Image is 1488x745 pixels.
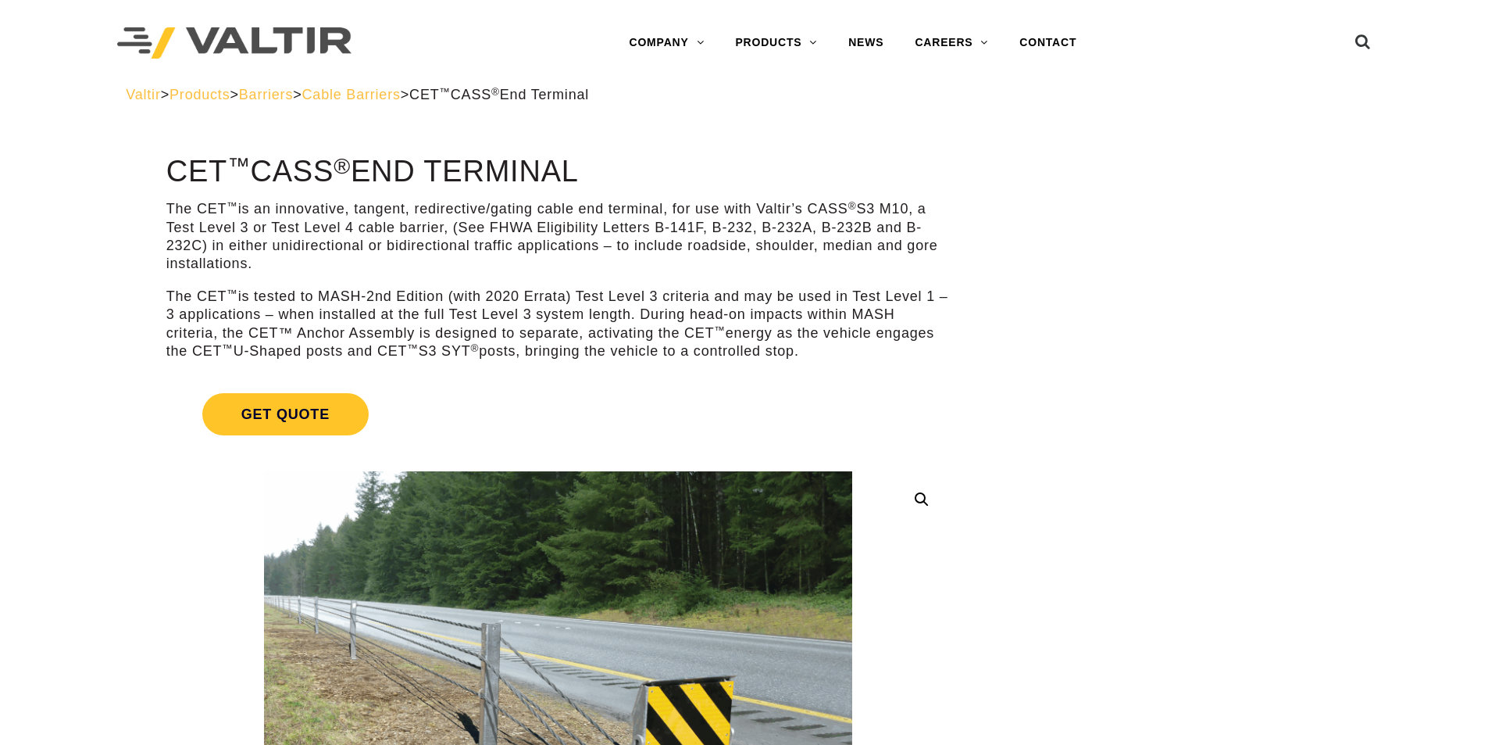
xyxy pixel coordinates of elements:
sup: ™ [439,86,450,98]
h1: CET CASS End Terminal [166,156,950,188]
a: Cable Barriers [302,87,401,102]
a: PRODUCTS [719,27,833,59]
span: CET CASS End Terminal [409,87,589,102]
sup: ™ [714,324,725,336]
div: > > > > [126,86,1362,104]
a: COMPANY [613,27,719,59]
sup: ® [491,86,500,98]
sup: ™ [222,342,233,354]
a: CAREERS [899,27,1004,59]
sup: ™ [227,200,237,212]
sup: ® [471,342,480,354]
span: Get Quote [202,393,369,435]
sup: ® [334,153,351,178]
img: Valtir [117,27,351,59]
a: Valtir [126,87,160,102]
a: CONTACT [1004,27,1092,59]
sup: ™ [407,342,418,354]
a: Get Quote [166,374,950,454]
a: Barriers [239,87,293,102]
a: NEWS [833,27,899,59]
p: The CET is tested to MASH-2nd Edition (with 2020 Errata) Test Level 3 criteria and may be used in... [166,288,950,361]
sup: ™ [227,288,237,299]
p: The CET is an innovative, tangent, redirective/gating cable end terminal, for use with Valtir’s C... [166,200,950,274]
sup: ™ [227,153,250,178]
a: Products [169,87,230,102]
sup: ® [848,200,857,212]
